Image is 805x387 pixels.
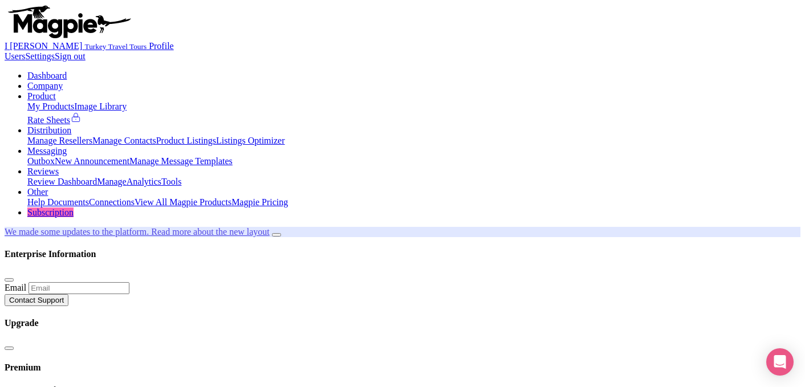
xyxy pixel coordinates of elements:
[156,136,216,145] a: Product Listings
[5,294,68,306] button: Contact Support
[27,81,63,91] a: Company
[84,42,147,51] small: Turkey Travel Tours
[27,101,74,111] a: My Products
[5,51,25,61] a: Users
[27,125,71,135] a: Distribution
[5,227,270,237] a: We made some updates to the platform. Read more about the new layout
[27,207,74,217] a: Subscription
[29,282,129,294] input: Email
[272,233,281,237] button: Close announcement
[5,347,14,350] button: Close
[27,91,56,101] a: Product
[27,146,67,156] a: Messaging
[5,318,800,328] h4: Upgrade
[135,197,231,207] a: View All Magpie Products
[25,51,55,61] a: Settings
[161,177,181,186] a: Tools
[74,101,127,111] a: Image Library
[27,115,82,125] a: Rate Sheets
[27,156,55,166] a: Outbox
[55,51,86,61] a: Sign out
[92,136,156,145] a: Manage Contacts
[5,362,800,373] h4: Premium
[5,283,26,292] label: Email
[127,177,161,186] a: Analytics
[10,41,82,51] span: [PERSON_NAME]
[149,41,174,51] a: Profile
[5,41,149,51] a: I [PERSON_NAME] Turkey Travel Tours
[27,177,97,186] a: Review Dashboard
[27,136,92,145] a: Manage Resellers
[27,187,48,197] a: Other
[27,166,59,176] a: Reviews
[89,197,135,207] a: Connections
[231,197,288,207] a: Magpie Pricing
[5,5,133,39] img: logo-ab69f6fb50320c5b225c76a69d11143b.png
[5,249,800,259] h4: Enterprise Information
[55,156,129,166] a: New Announcement
[129,156,233,166] a: Manage Message Templates
[766,348,794,376] div: Open Intercom Messenger
[27,71,67,80] a: Dashboard
[97,177,127,186] a: Manage
[5,278,14,282] button: Close
[216,136,284,145] a: Listings Optimizer
[5,41,7,51] span: I
[27,197,89,207] a: Help Documents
